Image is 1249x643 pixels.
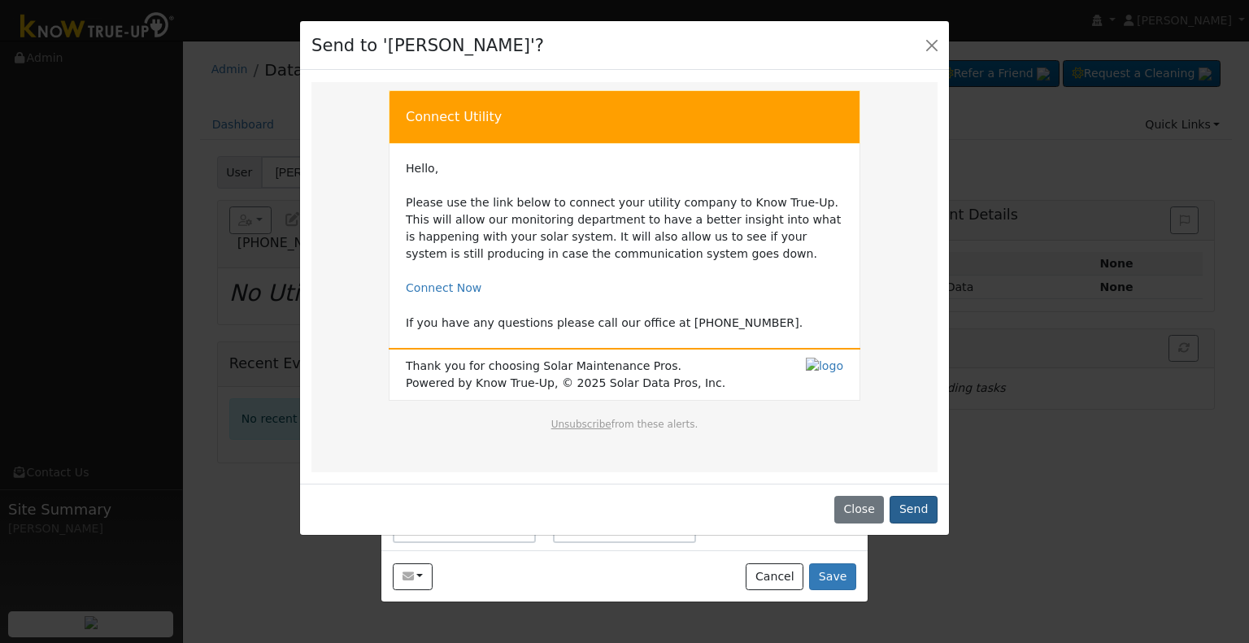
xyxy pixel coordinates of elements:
a: Unsubscribe [551,419,611,430]
td: from these alerts. [405,417,844,448]
td: Hello, Please use the link below to connect your utility company to Know True-Up. This will allow... [406,160,843,332]
span: Thank you for choosing Solar Maintenance Pros. Powered by Know True-Up, © 2025 Solar Data Pros, Inc. [406,358,725,392]
button: Close [920,33,943,56]
button: Send [890,496,938,524]
td: Connect Utility [389,90,860,143]
img: logo [806,358,843,375]
a: Connect Now [406,281,481,294]
button: Close [834,496,884,524]
h4: Send to '[PERSON_NAME]'? [311,33,544,59]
